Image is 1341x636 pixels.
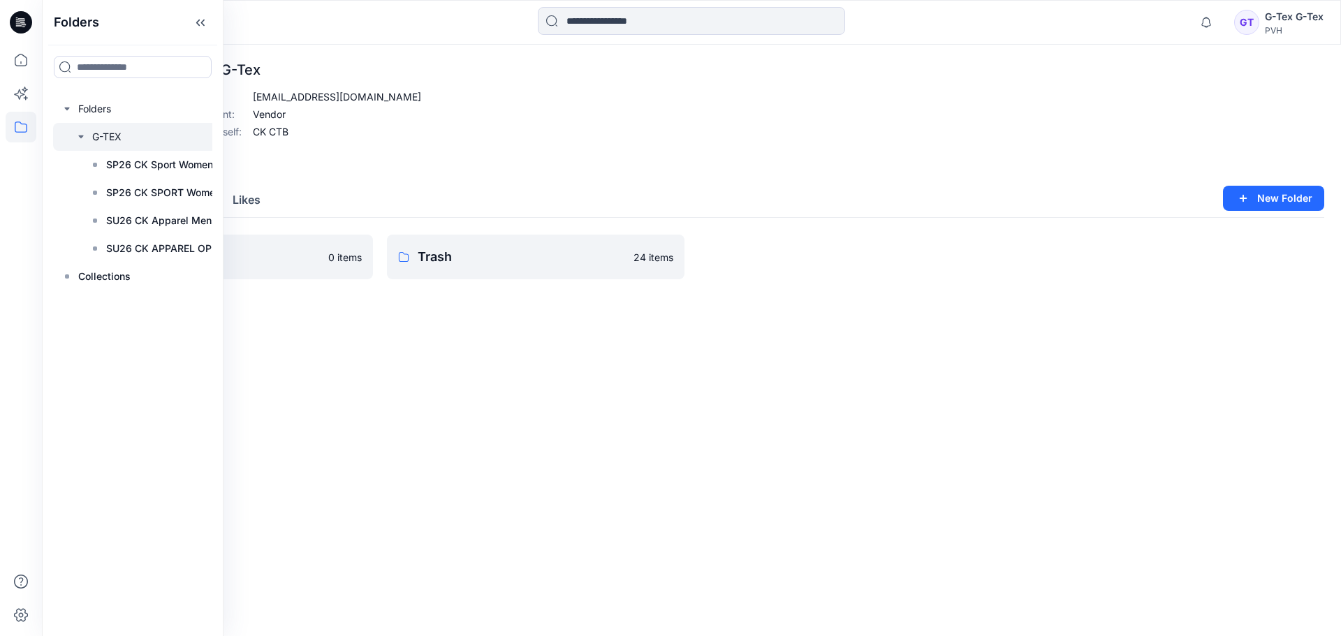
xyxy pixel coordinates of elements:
div: PVH [1265,25,1324,36]
p: SP26 CK SPORT Womens Office Price [106,184,254,201]
a: My uploads0 items [75,235,373,279]
button: Likes [221,183,272,219]
p: SP26 CK Sport Womens Mainline [106,156,254,173]
p: Trash [418,247,625,267]
div: GT [1234,10,1259,35]
div: G-Tex G-Tex [1265,8,1324,25]
p: Collections [78,268,131,285]
button: New Folder [1223,186,1324,211]
p: SU26 CK Apparel Mens Mainline [106,212,254,229]
p: SU26 CK APPAREL OP [106,240,212,257]
p: CK CTB [253,124,288,139]
p: 0 items [328,250,362,265]
p: G-Tex G-Tex [177,61,421,78]
a: Trash24 items [387,235,684,279]
p: [EMAIL_ADDRESS][DOMAIN_NAME] [253,89,421,104]
p: Vendor [253,107,286,121]
p: 24 items [633,250,673,265]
